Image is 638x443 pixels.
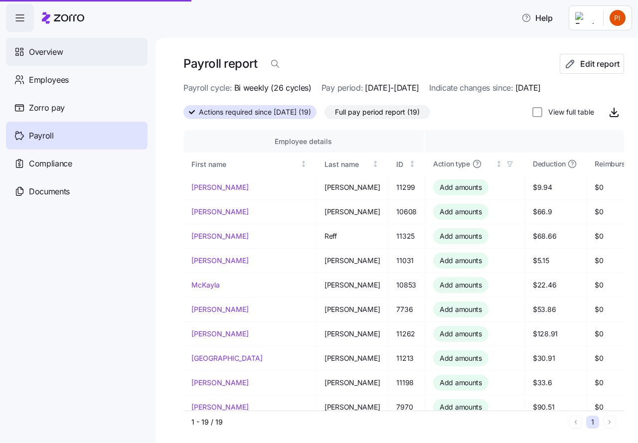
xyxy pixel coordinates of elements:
span: $22.46 [533,280,578,290]
div: Not sorted [372,160,379,167]
a: [PERSON_NAME] [191,378,308,388]
a: [PERSON_NAME] [191,182,308,192]
a: [PERSON_NAME] [191,207,308,217]
a: [PERSON_NAME] [191,402,308,412]
span: Add amounts [440,182,482,192]
th: Last nameNot sorted [317,152,388,175]
a: [PERSON_NAME] [191,231,308,241]
span: [PERSON_NAME] [324,353,380,363]
span: Employees [29,74,69,86]
img: Employer logo [575,12,595,24]
span: Add amounts [440,304,482,314]
th: First nameNot sorted [183,152,317,175]
span: Add amounts [440,329,482,339]
h1: Payroll report [183,56,257,71]
span: [PERSON_NAME] [324,304,380,314]
span: [PERSON_NAME] [324,182,380,192]
span: 11213 [396,353,417,363]
div: ID [396,159,407,170]
span: [DATE]-[DATE] [365,82,419,94]
a: Overview [6,38,148,66]
a: Compliance [6,149,148,177]
button: Help [513,8,561,28]
span: Bi weekly (26 cycles) [234,82,312,94]
span: Add amounts [440,280,482,290]
span: Deduction [533,159,565,169]
span: Add amounts [440,207,482,217]
img: 24d6825ccf4887a4818050cadfd93e6d [610,10,626,26]
span: 7970 [396,402,417,412]
a: Documents [6,177,148,205]
span: [PERSON_NAME] [324,402,380,412]
div: Employee details [191,136,416,147]
span: Payroll cycle: [183,82,232,94]
span: 11325 [396,231,417,241]
label: View full table [542,107,594,117]
a: [PERSON_NAME] [191,256,308,266]
span: [DATE] [515,82,541,94]
div: Not sorted [409,160,416,167]
span: $9.94 [533,182,578,192]
div: Not sorted [495,160,502,167]
div: 1 - 19 / 19 [191,417,565,427]
span: Full pay period report (19) [335,106,420,119]
span: $66.9 [533,207,578,217]
span: Add amounts [440,231,482,241]
span: Indicate changes since: [429,82,513,94]
a: [PERSON_NAME] [191,304,308,314]
span: Pay period: [321,82,363,94]
button: Previous page [569,416,582,429]
button: 1 [586,416,599,429]
span: Help [521,12,553,24]
span: $30.91 [533,353,578,363]
span: $33.6 [533,378,578,388]
th: IDNot sorted [388,152,425,175]
div: Last name [324,159,370,170]
button: Next page [603,416,616,429]
button: Edit report [560,54,624,74]
div: Not sorted [300,160,307,167]
a: [PERSON_NAME] [191,329,308,339]
a: McKayla [191,280,308,290]
a: Payroll [6,122,148,149]
span: Add amounts [440,402,482,412]
span: [PERSON_NAME] [324,207,380,217]
span: Add amounts [440,256,482,266]
span: Action type [433,159,470,169]
span: Add amounts [440,378,482,388]
span: $90.51 [533,402,578,412]
div: First name [191,159,299,170]
a: Employees [6,66,148,94]
span: 11198 [396,378,417,388]
span: 10853 [396,280,417,290]
span: Zorro pay [29,102,65,114]
span: Compliance [29,157,72,170]
span: $5.15 [533,256,578,266]
span: Edit report [580,58,620,70]
a: Zorro pay [6,94,148,122]
span: 11262 [396,329,417,339]
span: 7736 [396,304,417,314]
span: Reff [324,231,380,241]
span: $68.66 [533,231,578,241]
span: [PERSON_NAME] [324,280,380,290]
span: Payroll [29,130,54,142]
span: [PERSON_NAME] [324,378,380,388]
span: $128.91 [533,329,578,339]
span: [PERSON_NAME] [324,256,380,266]
span: 11299 [396,182,417,192]
span: Documents [29,185,70,198]
span: $53.86 [533,304,578,314]
th: Action typeNot sorted [425,152,525,175]
span: Actions required since [DATE] (19) [199,106,311,119]
span: Add amounts [440,353,482,363]
a: [GEOGRAPHIC_DATA] [191,353,308,363]
span: 11031 [396,256,417,266]
span: Overview [29,46,63,58]
span: [PERSON_NAME] [324,329,380,339]
span: 10608 [396,207,417,217]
